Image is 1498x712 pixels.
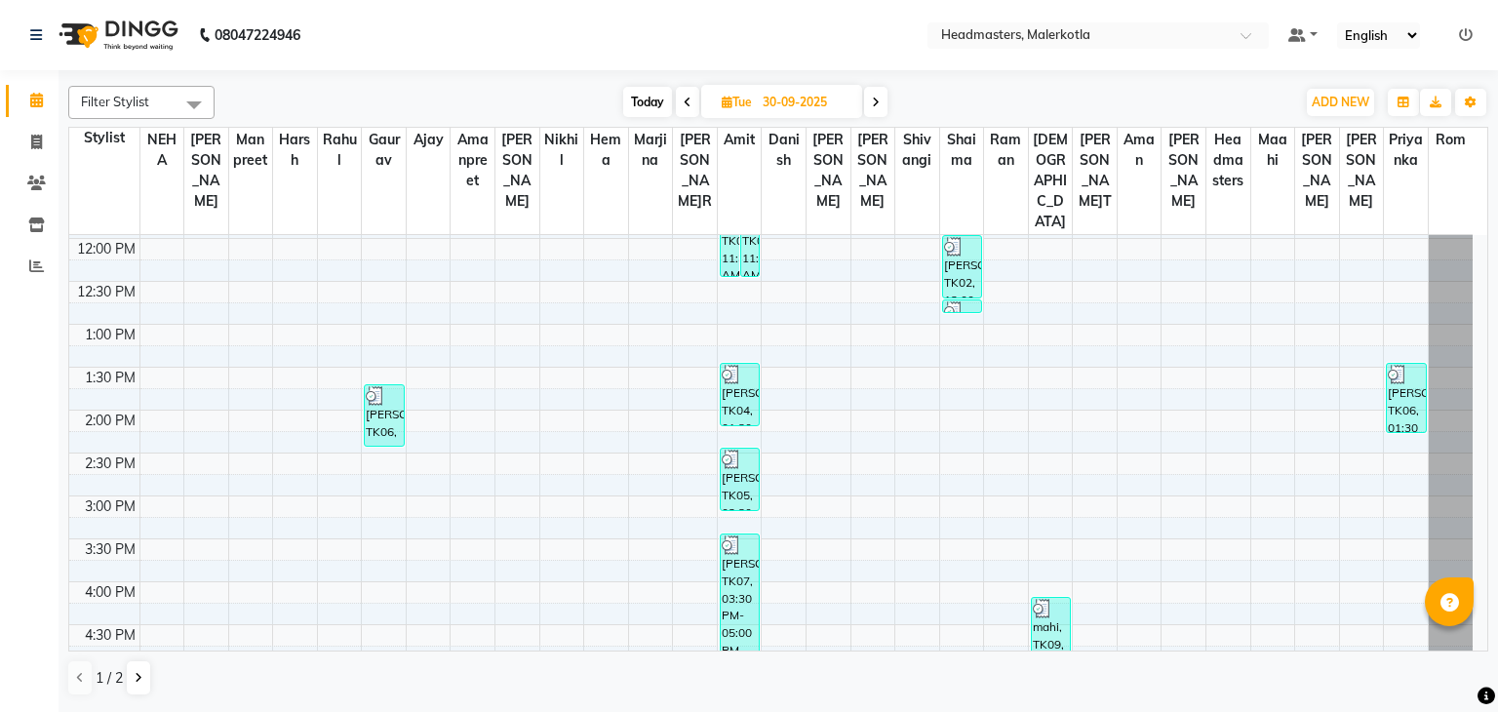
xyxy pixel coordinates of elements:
span: 1 / 2 [96,668,123,689]
div: 3:00 PM [81,496,139,517]
span: [PERSON_NAME]t [1073,128,1117,214]
span: Aman [1118,128,1162,173]
span: Rahul [318,128,362,173]
span: Filter Stylist [81,94,149,109]
span: [PERSON_NAME] [1340,128,1384,214]
span: Headmasters [1206,128,1250,193]
span: ADD NEW [1312,95,1369,109]
span: Today [623,87,672,117]
div: 3:30 PM [81,539,139,560]
span: Maahi [1251,128,1295,173]
span: [PERSON_NAME] [851,128,895,214]
span: [PERSON_NAME] [184,128,228,214]
span: Nikhil [540,128,584,173]
b: 08047224946 [215,8,300,62]
div: 12:00 PM [73,239,139,259]
div: [PERSON_NAME], TK02, 12:45 PM-12:50 PM, TH-UL - [GEOGRAPHIC_DATA] [943,300,981,312]
div: 12:30 PM [73,282,139,302]
span: Amanpreet [451,128,494,193]
span: Rom [1429,128,1473,152]
div: Bhawan, TK01, 11:30 AM-12:30 PM, HCG - Hair Cut by Senior Hair Stylist [741,194,760,276]
span: [PERSON_NAME] [1295,128,1339,214]
span: [PERSON_NAME] [1162,128,1205,214]
img: logo [50,8,183,62]
span: Raman [984,128,1028,173]
div: Bhawan, TK01, 11:30 AM-12:30 PM, BRD [PERSON_NAME]rd [721,194,739,276]
div: [PERSON_NAME], TK05, 02:30 PM-03:15 PM, HCG - Hair Cut by Senior Hair Stylist [721,449,759,510]
input: 2025-09-30 [757,88,854,117]
button: ADD NEW [1307,89,1374,116]
div: 4:00 PM [81,582,139,603]
span: Shaima [940,128,984,173]
span: Harsh [273,128,317,173]
span: Manpreet [229,128,273,173]
span: Shivangi [895,128,939,173]
span: Ajay [407,128,451,152]
span: Tue [717,95,757,109]
div: 2:00 PM [81,411,139,431]
div: [PERSON_NAME]t, TK02, 12:00 PM-12:45 PM, TH-EB - Eyebrows [943,236,981,297]
div: [PERSON_NAME], TK06, 01:45 PM-02:30 PM, BD - Blow dry [365,385,403,446]
span: [PERSON_NAME] [807,128,850,214]
span: Danish [762,128,806,173]
div: Stylist [69,128,139,148]
span: [PERSON_NAME]r [673,128,717,214]
span: Marjina [629,128,673,173]
span: Amit [718,128,762,152]
div: 1:00 PM [81,325,139,345]
div: 1:30 PM [81,368,139,388]
div: [PERSON_NAME]ET, TK06, 01:30 PM-02:20 PM, [GEOGRAPHIC_DATA]-EXT-REM-HF - Nail Extensions Removal ... [1387,364,1425,432]
div: [PERSON_NAME], TK07, 03:30 PM-05:00 PM, HCG - Hair Cut by Senior Hair Stylist,BRD - [PERSON_NAME] [721,534,759,658]
div: 4:30 PM [81,625,139,646]
div: 2:30 PM [81,454,139,474]
span: Hema [584,128,628,173]
span: [DEMOGRAPHIC_DATA] [1029,128,1073,234]
span: Priyanka [1384,128,1428,173]
span: NEHA [140,128,184,173]
div: [PERSON_NAME], TK04, 01:30 PM-02:15 PM, BRD -[PERSON_NAME]d [721,364,759,425]
span: [PERSON_NAME] [495,128,539,214]
span: Gaurav [362,128,406,173]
